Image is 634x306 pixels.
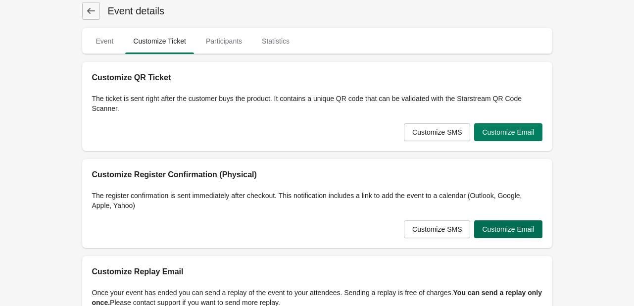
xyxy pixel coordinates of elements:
h1: Event details [100,4,165,18]
p: The ticket is sent right after the customer buys the product. It contains a unique QR code that c... [92,94,542,113]
span: Customize Ticket [125,32,194,50]
span: Customize Email [482,128,534,136]
button: Customize Email [474,123,542,141]
button: Customize SMS [404,220,470,238]
h2: Customize Replay Email [92,266,542,278]
span: Statistics [254,32,297,50]
span: Event [88,32,122,50]
button: Customize Email [474,220,542,238]
p: The register confirmation is sent immediately after checkout. This notification includes a link t... [92,191,542,210]
h2: Customize QR Ticket [92,72,542,84]
span: Participants [198,32,250,50]
h2: Customize Register Confirmation (Physical) [92,169,542,181]
span: Customize SMS [412,128,462,136]
span: Customize Email [482,225,534,233]
button: Customize SMS [404,123,470,141]
span: Customize SMS [412,225,462,233]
